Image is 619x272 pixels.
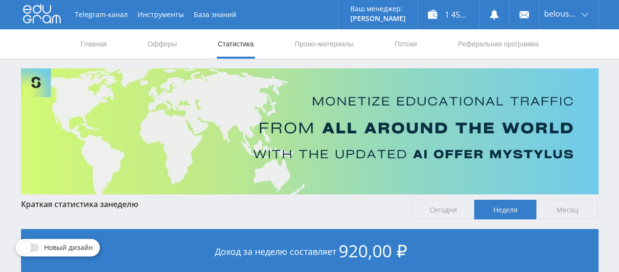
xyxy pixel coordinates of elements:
span: неделю [108,199,138,209]
span: Месяц [536,200,598,219]
span: Сегодня [412,200,474,219]
a: Статистика [217,29,255,59]
span: Новый дизайн [44,244,93,251]
p: [PERSON_NAME] [350,15,406,22]
span: 920,00 ₽ [339,239,407,262]
p: Ваш менеджер: [350,5,406,13]
span: Неделя [474,200,536,219]
a: Офферы [147,29,178,59]
a: Потоки [393,29,418,59]
div: Краткая статистика за [21,200,403,209]
a: Реферальная программа [457,29,540,59]
a: Промо-материалы [294,29,354,59]
img: Banner [21,68,598,194]
span: belousova1964 [544,10,578,18]
a: Главная [80,29,108,59]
